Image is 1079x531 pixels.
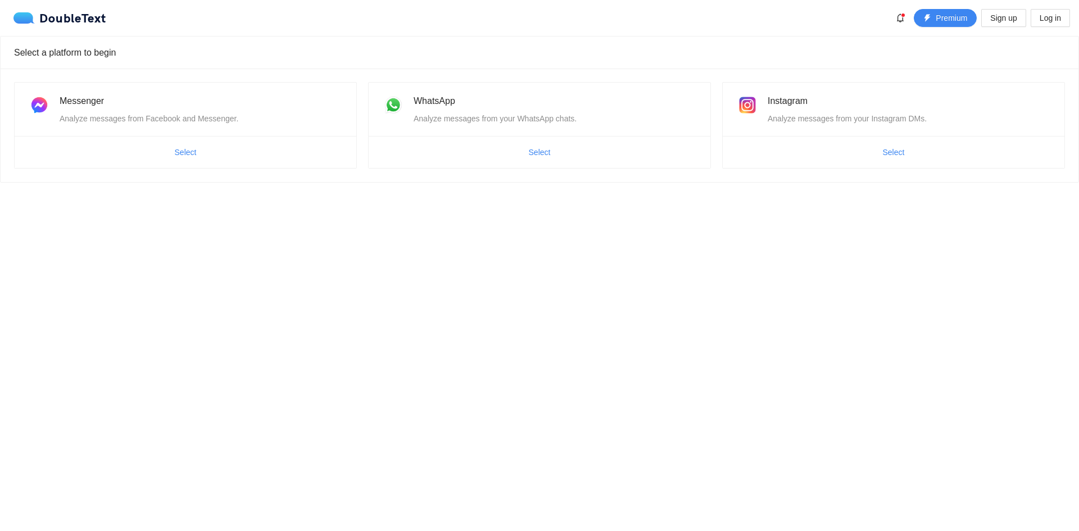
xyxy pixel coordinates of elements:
a: logoDoubleText [13,12,106,24]
div: Messenger [60,94,343,108]
span: Premium [936,12,967,24]
span: Select [883,146,905,158]
a: MessengerAnalyze messages from Facebook and Messenger.Select [14,82,357,169]
button: thunderboltPremium [914,9,977,27]
span: Log in [1040,12,1061,24]
img: logo [13,12,39,24]
span: Select [529,146,551,158]
img: whatsapp.png [382,94,405,116]
div: Select a platform to begin [14,37,1065,69]
button: Log in [1031,9,1070,27]
span: Instagram [768,96,808,106]
a: WhatsAppAnalyze messages from your WhatsApp chats.Select [368,82,711,169]
span: bell [892,13,909,22]
button: Select [874,143,914,161]
span: Sign up [990,12,1017,24]
span: Select [175,146,197,158]
div: DoubleText [13,12,106,24]
button: bell [891,9,909,27]
span: thunderbolt [923,14,931,23]
div: Analyze messages from your WhatsApp chats. [414,112,697,125]
div: Analyze messages from Facebook and Messenger. [60,112,343,125]
button: Select [520,143,560,161]
img: instagram.png [736,94,759,116]
img: messenger.png [28,94,51,116]
div: Analyze messages from your Instagram DMs. [768,112,1051,125]
span: WhatsApp [414,96,455,106]
button: Sign up [981,9,1026,27]
button: Select [166,143,206,161]
a: InstagramAnalyze messages from your Instagram DMs.Select [722,82,1065,169]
